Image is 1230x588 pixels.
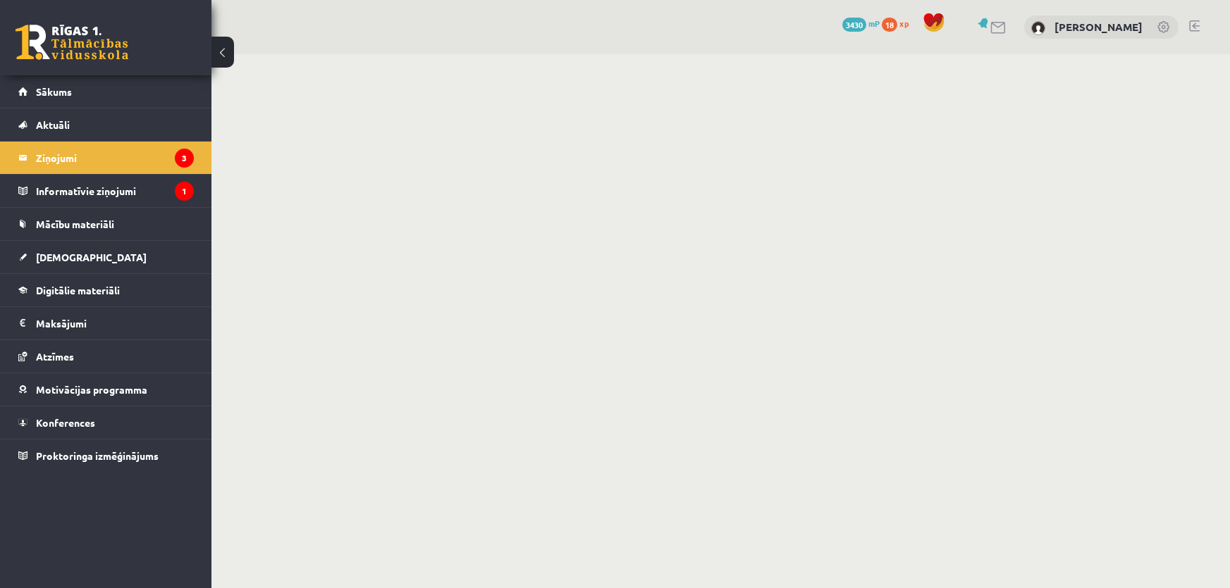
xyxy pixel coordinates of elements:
[36,251,147,263] span: [DEMOGRAPHIC_DATA]
[36,416,95,429] span: Konferences
[899,18,909,29] span: xp
[18,340,194,373] a: Atzīmes
[882,18,897,32] span: 18
[18,307,194,339] a: Maksājumi
[18,373,194,406] a: Motivācijas programma
[18,274,194,306] a: Digitālie materiāli
[16,25,128,60] a: Rīgas 1. Tālmācības vidusskola
[36,118,70,131] span: Aktuāli
[842,18,866,32] span: 3430
[175,182,194,201] i: 1
[36,218,114,230] span: Mācību materiāli
[175,149,194,168] i: 3
[36,142,194,174] legend: Ziņojumi
[36,284,120,296] span: Digitālie materiāli
[18,406,194,439] a: Konferences
[882,18,916,29] a: 18 xp
[18,142,194,174] a: Ziņojumi3
[36,449,159,462] span: Proktoringa izmēģinājums
[18,175,194,207] a: Informatīvie ziņojumi1
[36,307,194,339] legend: Maksājumi
[18,241,194,273] a: [DEMOGRAPHIC_DATA]
[18,75,194,108] a: Sākums
[18,108,194,141] a: Aktuāli
[1031,21,1045,35] img: Stīvens Kuzmenko
[36,85,72,98] span: Sākums
[36,175,194,207] legend: Informatīvie ziņojumi
[36,383,147,396] span: Motivācijas programma
[18,439,194,472] a: Proktoringa izmēģinājums
[36,350,74,363] span: Atzīmes
[842,18,880,29] a: 3430 mP
[18,208,194,240] a: Mācību materiāli
[1054,20,1143,34] a: [PERSON_NAME]
[868,18,880,29] span: mP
